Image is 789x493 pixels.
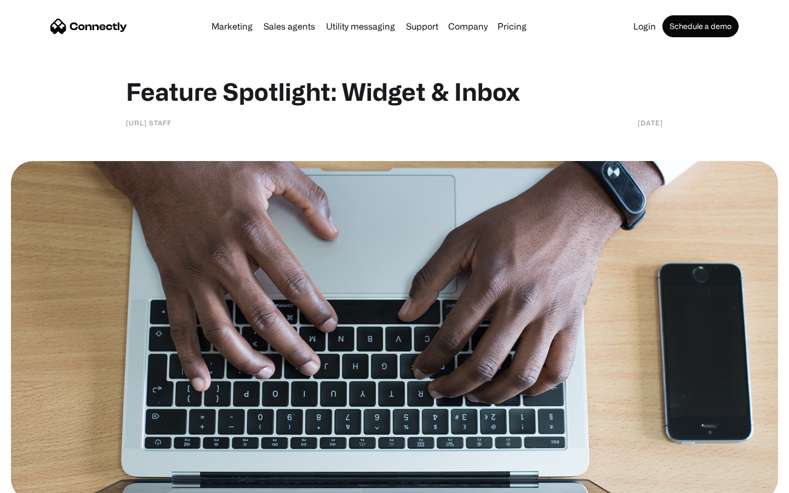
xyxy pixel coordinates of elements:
a: Marketing [207,22,257,31]
a: Utility messaging [322,22,399,31]
a: Login [629,22,660,31]
ul: Language list [22,474,66,489]
div: [URL] staff [126,117,171,128]
a: Sales agents [259,22,319,31]
a: Pricing [493,22,531,31]
div: Company [448,19,488,34]
div: [DATE] [638,117,663,128]
a: Support [402,22,443,31]
h1: Feature Spotlight: Widget & Inbox [126,77,663,106]
a: Schedule a demo [662,15,739,37]
aside: Language selected: English [11,474,66,489]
